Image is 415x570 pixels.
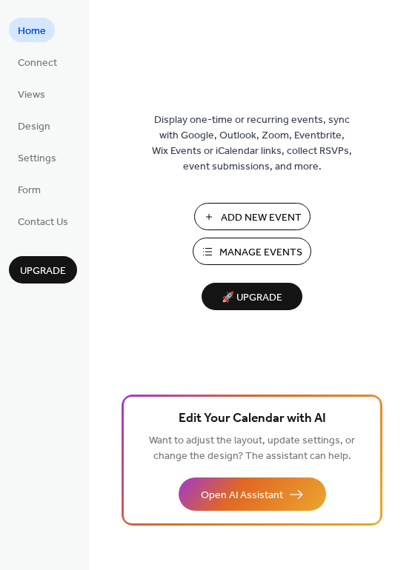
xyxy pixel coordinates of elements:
[18,119,50,135] span: Design
[210,288,293,308] span: 🚀 Upgrade
[18,151,56,167] span: Settings
[18,24,46,39] span: Home
[9,145,65,170] a: Settings
[179,409,326,429] span: Edit Your Calendar with AI
[9,209,77,233] a: Contact Us
[149,431,355,466] span: Want to adjust the layout, update settings, or change the design? The assistant can help.
[18,215,68,230] span: Contact Us
[201,488,283,503] span: Open AI Assistant
[9,81,54,106] a: Views
[20,264,66,279] span: Upgrade
[18,183,41,198] span: Form
[18,56,57,71] span: Connect
[193,238,311,265] button: Manage Events
[219,245,302,261] span: Manage Events
[9,50,66,74] a: Connect
[9,177,50,201] a: Form
[221,210,302,226] span: Add New Event
[9,256,77,284] button: Upgrade
[179,477,326,511] button: Open AI Assistant
[152,113,352,175] span: Display one-time or recurring events, sync with Google, Outlook, Zoom, Eventbrite, Wix Events or ...
[9,113,59,138] a: Design
[9,18,55,42] a: Home
[202,283,302,310] button: 🚀 Upgrade
[18,87,45,103] span: Views
[194,203,311,230] button: Add New Event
